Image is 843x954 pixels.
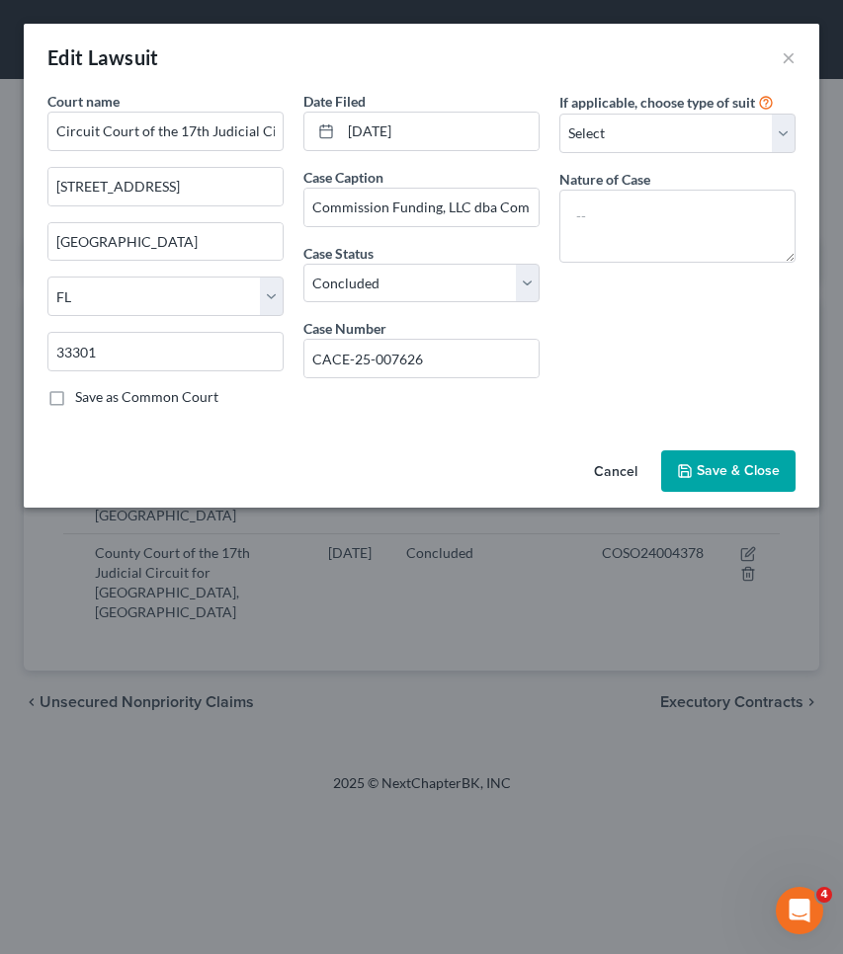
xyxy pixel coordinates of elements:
[341,113,539,150] input: MM/DD/YYYY
[303,318,386,339] label: Case Number
[47,332,284,371] input: Enter zip...
[304,189,539,226] input: --
[559,169,650,190] label: Nature of Case
[48,223,283,261] input: Enter city...
[303,91,366,112] label: Date Filed
[776,887,823,934] iframe: Intercom live chat
[661,450,796,492] button: Save & Close
[303,167,383,188] label: Case Caption
[48,168,283,205] input: Enter address...
[303,245,374,262] span: Case Status
[47,93,120,110] span: Court name
[782,45,796,69] button: ×
[47,45,84,69] span: Edit
[559,92,755,113] label: If applicable, choose type of suit
[816,887,832,903] span: 4
[304,340,539,377] input: #
[578,452,653,492] button: Cancel
[47,112,284,151] input: Search court by name...
[88,45,159,69] span: Lawsuit
[75,387,218,407] label: Save as Common Court
[697,462,780,479] span: Save & Close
